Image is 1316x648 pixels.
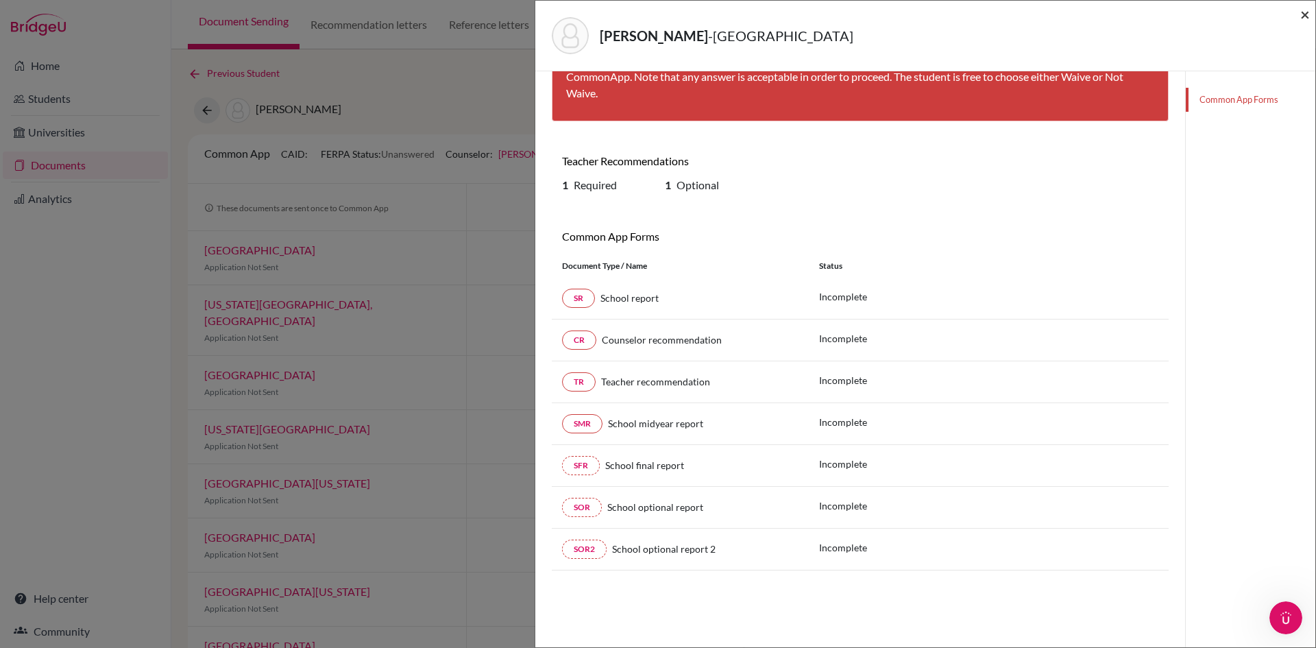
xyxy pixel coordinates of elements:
span: School optional report [607,501,703,513]
b: 1 [562,178,568,191]
div: Document Type / Name [552,260,809,272]
p: Incomplete [819,540,867,555]
a: CR [562,331,596,350]
p: Incomplete [819,373,867,387]
p: Incomplete [819,499,867,513]
span: School report [600,292,659,304]
h6: Teacher Recommendations [562,154,850,167]
h6: Common App Forms [562,230,850,243]
iframe: Intercom live chat [1269,601,1302,634]
p: Incomplete [819,415,867,429]
span: School optional report 2 [612,543,716,555]
p: Incomplete [819,331,867,346]
p: Incomplete [819,457,867,471]
p: Incomplete [819,289,867,304]
a: SOR2 [562,540,607,559]
a: TR [562,372,596,392]
a: SOR [562,498,602,517]
span: × [1300,4,1310,24]
span: School midyear report [608,418,703,429]
span: School final report [605,459,684,471]
button: Close [1300,6,1310,23]
span: Counselor recommendation [602,334,722,346]
a: SR [562,289,595,308]
a: SMR [562,414,602,433]
span: Required [574,178,617,191]
strong: [PERSON_NAME] [600,27,708,44]
a: SFR [562,456,600,475]
span: Teacher recommendation [601,376,710,387]
p: Before CommonApp can consider you the counselor for this student, the student needs to answer the... [566,52,1154,101]
a: Common App Forms [1186,88,1315,112]
span: - [GEOGRAPHIC_DATA] [708,27,853,44]
span: Optional [677,178,719,191]
b: 1 [665,178,671,191]
div: Status [809,260,1169,272]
